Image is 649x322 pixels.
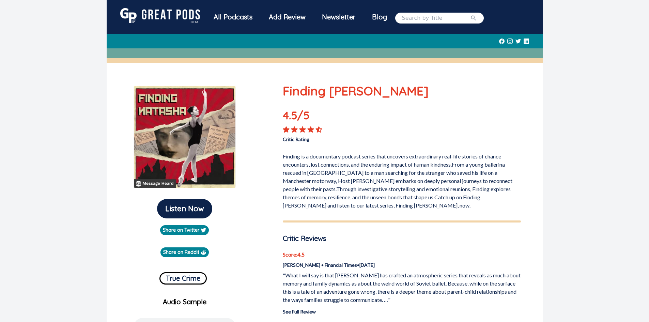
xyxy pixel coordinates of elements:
div: Newsletter [314,8,364,26]
p: Finding is a documentary podcast series that uncovers extraordinary real-life stories of chance e... [283,150,521,210]
img: Finding Natasha [134,86,236,188]
button: True Crime [159,272,207,285]
button: Listen Now [157,199,212,218]
p: Score: 4.5 [283,250,521,259]
a: Share on Twitter [160,225,209,235]
p: Critic Rating [283,133,402,143]
a: True Crime [159,270,207,285]
p: 4.5 /5 [283,107,330,126]
input: Search by Title [402,14,470,22]
p: Finding [PERSON_NAME] [283,82,521,100]
a: See Full Review [283,309,316,315]
a: Blog [364,8,395,26]
p: Critic Reviews [283,233,521,244]
a: Newsletter [314,8,364,28]
img: GreatPods [120,8,200,23]
div: All Podcasts [205,8,261,26]
p: "What I will say is that [PERSON_NAME] has crafted an atmospheric series that reveals as much abo... [283,271,521,304]
p: [PERSON_NAME] • Financial Times • [DATE] [283,261,521,269]
a: Add Review [261,8,314,26]
p: Audio Sample [112,297,258,307]
a: Share on Reddit [160,247,209,257]
a: All Podcasts [205,8,261,28]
